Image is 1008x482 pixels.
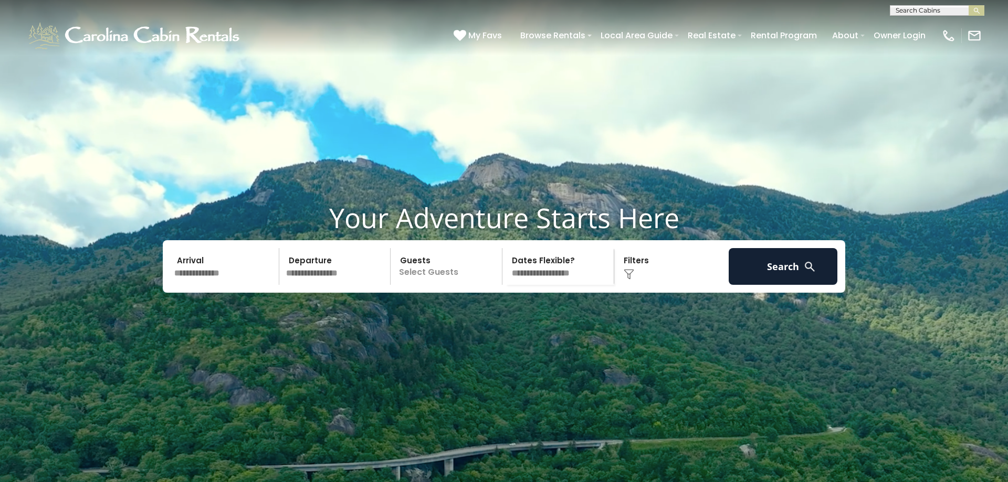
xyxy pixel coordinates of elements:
img: search-regular-white.png [803,260,816,273]
img: filter--v1.png [624,269,634,280]
span: My Favs [468,29,502,42]
a: Owner Login [868,26,931,45]
h1: Your Adventure Starts Here [8,201,1000,234]
a: Rental Program [745,26,822,45]
button: Search [729,248,837,285]
a: Real Estate [682,26,741,45]
p: Select Guests [394,248,502,285]
a: Browse Rentals [515,26,591,45]
img: phone-regular-white.png [941,28,956,43]
a: About [827,26,864,45]
img: mail-regular-white.png [967,28,982,43]
a: My Favs [454,29,505,42]
img: White-1-1-2.png [26,20,244,51]
a: Local Area Guide [595,26,678,45]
